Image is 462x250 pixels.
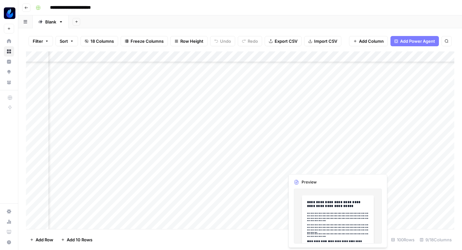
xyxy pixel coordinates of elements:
[4,227,14,237] a: Learning Hub
[131,38,164,44] span: Freeze Columns
[4,46,14,57] a: Browse
[60,38,68,44] span: Sort
[417,235,454,245] div: 9/18 Columns
[265,36,302,46] button: Export CSV
[275,38,297,44] span: Export CSV
[26,235,57,245] button: Add Row
[4,36,14,46] a: Home
[180,38,203,44] span: Row Height
[170,36,208,46] button: Row Height
[121,36,168,46] button: Freeze Columns
[36,237,53,243] span: Add Row
[400,38,435,44] span: Add Power Agent
[359,38,384,44] span: Add Column
[67,237,92,243] span: Add 10 Rows
[4,206,14,217] a: Settings
[4,5,14,21] button: Workspace: AgentFire Content
[33,15,69,28] a: Blank
[56,36,78,46] button: Sort
[238,36,262,46] button: Redo
[33,38,43,44] span: Filter
[220,38,231,44] span: Undo
[4,7,15,19] img: AgentFire Content Logo
[45,19,56,25] div: Blank
[390,36,439,46] button: Add Power Agent
[29,36,53,46] button: Filter
[4,77,14,87] a: Your Data
[57,235,96,245] button: Add 10 Rows
[314,38,337,44] span: Import CSV
[90,38,114,44] span: 18 Columns
[4,57,14,67] a: Insights
[81,36,118,46] button: 18 Columns
[304,36,341,46] button: Import CSV
[4,237,14,247] button: Help + Support
[4,217,14,227] a: Usage
[349,36,388,46] button: Add Column
[389,235,417,245] div: 100 Rows
[248,38,258,44] span: Redo
[4,67,14,77] a: Opportunities
[210,36,235,46] button: Undo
